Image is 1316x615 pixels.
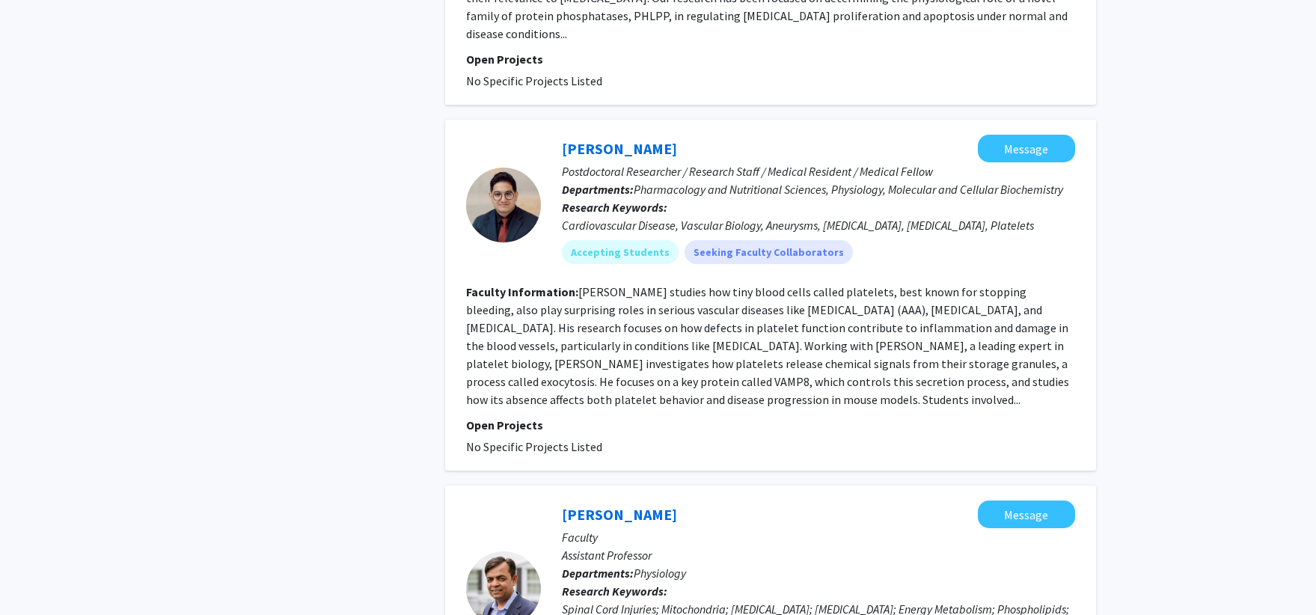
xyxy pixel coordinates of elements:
fg-read-more: [PERSON_NAME] studies how tiny blood cells called platelets, best known for stopping bleeding, al... [466,284,1069,407]
span: Pharmacology and Nutritional Sciences, Physiology, Molecular and Cellular Biochemistry [634,182,1063,197]
iframe: Chat [11,548,64,604]
span: No Specific Projects Listed [466,73,602,88]
p: Assistant Professor [562,546,1075,564]
button: Message Shayan Mohammadmoradi [978,135,1075,162]
b: Research Keywords: [562,584,667,599]
b: Departments: [562,566,634,581]
span: Physiology [634,566,686,581]
span: No Specific Projects Listed [466,439,602,454]
a: [PERSON_NAME] [562,505,677,524]
p: Open Projects [466,416,1075,434]
p: Faculty [562,528,1075,546]
button: Message Samirkumar Patel [978,501,1075,528]
b: Research Keywords: [562,200,667,215]
mat-chip: Accepting Students [562,240,679,264]
b: Faculty Information: [466,284,578,299]
a: [PERSON_NAME] [562,139,677,158]
p: Postdoctoral Researcher / Research Staff / Medical Resident / Medical Fellow [562,162,1075,180]
b: Departments: [562,182,634,197]
mat-chip: Seeking Faculty Collaborators [685,240,853,264]
p: Open Projects [466,50,1075,68]
div: Cardiovascular Disease, Vascular Biology, Aneurysms, [MEDICAL_DATA], [MEDICAL_DATA], Platelets [562,216,1075,234]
